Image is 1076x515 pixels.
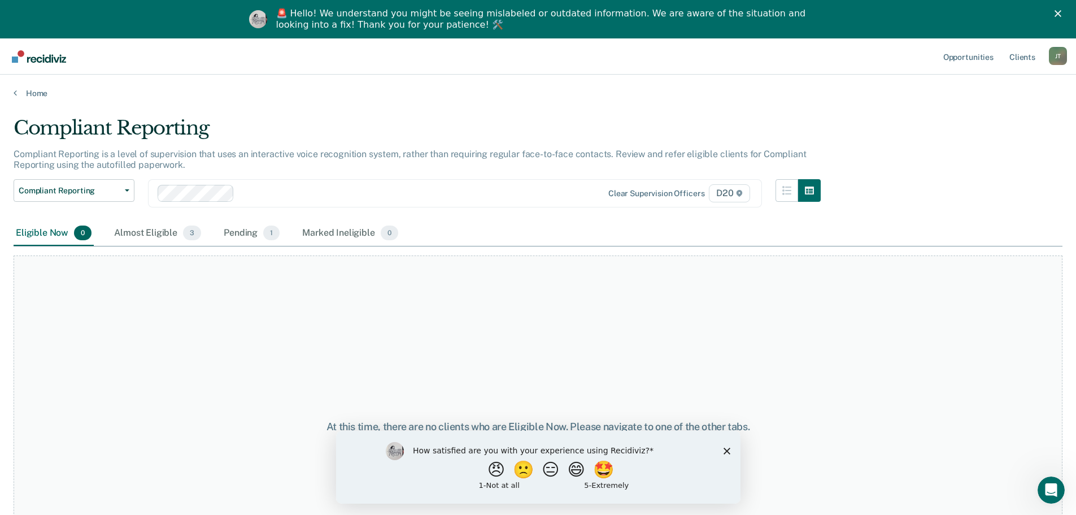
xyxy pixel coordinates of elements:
[14,88,1062,98] a: Home
[1049,47,1067,65] button: Profile dropdown button
[183,226,201,240] span: 3
[14,221,94,246] div: Eligible Now0
[14,149,806,170] p: Compliant Reporting is a level of supervision that uses an interactive voice recognition system, ...
[1049,47,1067,65] div: J T
[14,179,134,202] button: Compliant Reporting
[112,221,203,246] div: Almost Eligible3
[276,8,809,31] div: 🚨 Hello! We understand you might be seeing mislabeled or outdated information. We are aware of th...
[300,221,400,246] div: Marked Ineligible0
[336,431,740,504] iframe: Survey by Kim from Recidiviz
[14,116,821,149] div: Compliant Reporting
[381,226,398,240] span: 0
[12,50,66,63] img: Recidiviz
[1007,38,1038,75] a: Clients
[249,10,267,28] img: Profile image for Kim
[263,226,280,240] span: 1
[1055,10,1066,17] div: Close
[941,38,996,75] a: Opportunities
[276,421,800,433] div: At this time, there are no clients who are Eligible Now. Please navigate to one of the other tabs.
[74,226,92,240] span: 0
[1038,477,1065,504] iframe: Intercom live chat
[709,184,750,202] span: D20
[608,189,704,198] div: Clear supervision officers
[221,221,282,246] div: Pending1
[19,186,120,196] span: Compliant Reporting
